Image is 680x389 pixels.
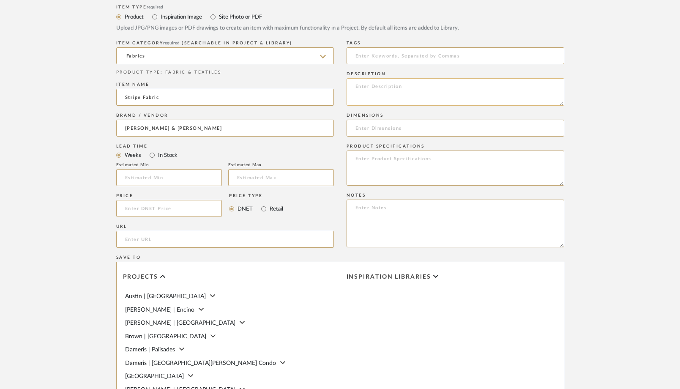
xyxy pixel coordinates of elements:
[125,360,276,366] span: Dameris | [GEOGRAPHIC_DATA][PERSON_NAME] Condo
[347,144,564,149] div: Product Specifications
[116,113,334,118] div: Brand / Vendor
[347,120,564,137] input: Enter Dimensions
[237,204,253,214] label: DNET
[161,70,221,74] span: : FABRIC & TEXTILES
[116,162,222,167] div: Estimated Min
[116,144,334,149] div: Lead Time
[347,71,564,77] div: Description
[125,334,206,340] span: Brown | [GEOGRAPHIC_DATA]
[123,274,158,281] span: Projects
[116,255,564,260] div: Save To
[125,347,175,353] span: Dameris | Palisades
[116,41,334,46] div: ITEM CATEGORY
[116,69,334,76] div: PRODUCT TYPE
[116,11,564,22] mat-radio-group: Select item type
[229,193,283,198] div: Price Type
[124,151,141,160] label: Weeks
[160,12,202,22] label: Inspiration Image
[347,193,564,198] div: Notes
[116,82,334,87] div: Item name
[347,274,431,281] span: Inspiration libraries
[124,12,144,22] label: Product
[116,150,334,160] mat-radio-group: Select item type
[116,5,564,10] div: Item Type
[182,41,292,45] span: (Searchable in Project & Library)
[116,24,564,33] div: Upload JPG/PNG images or PDF drawings to create an item with maximum functionality in a Project. ...
[116,47,334,64] input: Type a category to search and select
[125,307,194,313] span: [PERSON_NAME] | Encino
[347,113,564,118] div: Dimensions
[157,151,178,160] label: In Stock
[163,41,180,45] span: required
[116,120,334,137] input: Unknown
[116,231,334,248] input: Enter URL
[116,169,222,186] input: Estimated Min
[228,169,334,186] input: Estimated Max
[125,373,184,379] span: [GEOGRAPHIC_DATA]
[228,162,334,167] div: Estimated Max
[229,200,283,217] mat-radio-group: Select price type
[116,193,222,198] div: Price
[116,89,334,106] input: Enter Name
[116,224,334,229] div: URL
[218,12,262,22] label: Site Photo or PDF
[347,47,564,64] input: Enter Keywords, Separated by Commas
[125,320,235,326] span: [PERSON_NAME] | [GEOGRAPHIC_DATA]
[147,5,163,9] span: required
[125,293,206,299] span: Austin | [GEOGRAPHIC_DATA]
[116,200,222,217] input: Enter DNET Price
[269,204,283,214] label: Retail
[347,41,564,46] div: Tags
